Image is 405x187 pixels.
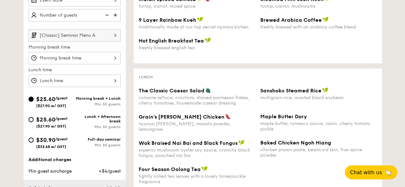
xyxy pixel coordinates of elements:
[75,102,121,106] div: Min 30 guests
[385,169,392,176] span: 🦙
[75,143,121,147] div: Min 30 guests
[260,4,377,9] div: turnip, carrot, mushrooms
[111,9,121,21] img: icon-add.58712e84.svg
[205,37,211,43] img: icon-vegan.f8ff3823.svg
[28,67,121,73] label: Lunch time
[139,95,255,106] div: romaine lettuce, croutons, shaved parmesan flakes, cherry tomatoes, housemade caesar dressing
[36,96,55,103] span: $25.60
[139,17,196,23] span: 9 Layer Rainbow Kueh
[139,121,255,132] div: nyonya [PERSON_NAME], masala powder, lemongrass
[260,88,321,94] span: Sanshoku Steamed Rice
[238,140,245,145] img: icon-vegan.f8ff3823.svg
[36,116,55,123] span: $25.60
[139,147,255,158] div: superior mushroom oyster soy sauce, crunchy black fungus, poached nai bai
[139,75,153,79] span: Lunch
[75,114,121,123] div: Lunch + Afternoon break
[139,166,201,172] span: Four Season Oolong Tea
[139,140,238,146] span: Wok Braised Nai Bai and Black Fungus
[55,116,68,121] span: /guest
[139,38,204,44] span: Hot English Breakfast Tea
[28,74,121,87] input: Lunch time
[197,17,203,22] img: icon-vegan.f8ff3823.svg
[36,136,55,144] span: $30.90
[28,168,72,174] span: Min guest surcharge
[98,168,120,174] span: +$4/guest
[225,113,231,119] img: icon-spicy.37a8142b.svg
[55,137,68,141] span: /guest
[139,4,255,9] div: turnip, carrot, mixed spice
[260,95,377,100] div: multigrain rice, roasted black soybean
[322,87,328,93] img: icon-vegan.f8ff3823.svg
[28,157,121,163] div: Additional charges
[55,96,68,100] span: /guest
[260,147,377,158] div: chicken prawn paste, beancurd skin, five-spice powder
[139,45,255,51] div: freshly brewed english tea
[260,17,322,23] span: Brewed Arabica Coffee
[260,121,377,132] div: maple butter, romesco sauce, raisin, cherry tomato pickle
[260,140,331,146] span: Baked Chicken Ngoh Hiang
[28,97,34,102] input: $25.60/guest($27.90 w/ GST)Morning break + LunchMin 30 guests
[28,9,121,21] input: Number of guests
[36,124,66,129] span: ($27.90 w/ GST)
[139,88,205,94] span: The Classic Caesar Salad
[139,114,224,120] span: Grain's [PERSON_NAME] Chicken
[28,137,34,143] input: $30.90/guest($33.68 w/ GST)Full-day seminarMin 30 guests
[28,52,121,64] input: Morning break time
[75,125,121,129] div: Min 30 guests
[75,137,121,142] div: Full-day seminar
[201,166,208,172] img: icon-vegan.f8ff3823.svg
[322,17,329,22] img: icon-vegan.f8ff3823.svg
[139,24,255,30] div: traditionally made at our top secret nyonya kichen
[345,165,397,179] button: Chat with us🦙
[350,169,382,175] span: Chat with us
[205,87,211,93] img: icon-vegetarian.fe4039eb.svg
[75,96,121,101] div: Morning break + Lunch
[101,9,111,21] img: icon-reduce.1d2dbef1.svg
[260,24,377,30] div: freshly brewed with an arabica coffee blend
[139,174,255,184] div: tightly rolled tea leaves with a lovely honeysuckle fragrance
[110,29,121,41] img: icon-chevron-right.3c0dfbd6.svg
[260,113,307,120] span: Maple Butter Dory
[28,44,121,51] label: Morning break time
[36,144,66,149] span: ($33.68 w/ GST)
[36,104,66,108] span: ($27.90 w/ GST)
[28,117,34,122] input: $25.60/guest($27.90 w/ GST)Lunch + Afternoon breakMin 30 guests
